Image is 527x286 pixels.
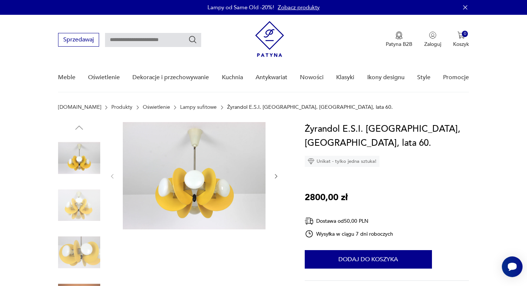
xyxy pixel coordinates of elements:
iframe: Smartsupp widget button [502,256,523,277]
a: Promocje [443,63,469,92]
img: Zdjęcie produktu Żyrandol E.S.I. Nowa Huta, Polska, lata 60. [123,122,266,229]
a: Klasyki [336,63,354,92]
p: Lampy od Same Old -20%! [207,4,274,11]
button: Dodaj do koszyka [305,250,432,269]
img: Ikonka użytkownika [429,31,436,39]
img: Zdjęcie produktu Żyrandol E.S.I. Nowa Huta, Polska, lata 60. [58,137,100,179]
img: Ikona dostawy [305,216,314,226]
a: Meble [58,63,75,92]
a: Zobacz produkty [278,4,320,11]
a: Lampy sufitowe [180,104,217,110]
a: Kuchnia [222,63,243,92]
button: Patyna B2B [386,31,412,48]
a: Ikony designu [367,63,405,92]
a: [DOMAIN_NAME] [58,104,101,110]
img: Ikona koszyka [457,31,465,39]
p: Żyrandol E.S.I. [GEOGRAPHIC_DATA], [GEOGRAPHIC_DATA], lata 60. [227,104,393,110]
button: Zaloguj [424,31,441,48]
a: Oświetlenie [143,104,170,110]
a: Nowości [300,63,324,92]
a: Sprzedawaj [58,38,99,43]
img: Zdjęcie produktu Żyrandol E.S.I. Nowa Huta, Polska, lata 60. [58,184,100,226]
button: 0Koszyk [453,31,469,48]
p: Koszyk [453,41,469,48]
img: Zdjęcie produktu Żyrandol E.S.I. Nowa Huta, Polska, lata 60. [58,231,100,273]
a: Oświetlenie [88,63,120,92]
a: Ikona medaluPatyna B2B [386,31,412,48]
button: Szukaj [188,35,197,44]
p: 2800,00 zł [305,191,348,205]
img: Ikona medalu [395,31,403,40]
img: Ikona diamentu [308,158,314,165]
a: Dekoracje i przechowywanie [132,63,209,92]
h1: Żyrandol E.S.I. [GEOGRAPHIC_DATA], [GEOGRAPHIC_DATA], lata 60. [305,122,469,150]
a: Style [417,63,430,92]
div: Unikat - tylko jedna sztuka! [305,156,379,167]
div: 0 [462,31,468,37]
a: Antykwariat [256,63,287,92]
div: Wysyłka w ciągu 7 dni roboczych [305,229,393,238]
button: Sprzedawaj [58,33,99,47]
img: Patyna - sklep z meblami i dekoracjami vintage [255,21,284,57]
p: Zaloguj [424,41,441,48]
p: Patyna B2B [386,41,412,48]
a: Produkty [111,104,132,110]
div: Dostawa od 50,00 PLN [305,216,393,226]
